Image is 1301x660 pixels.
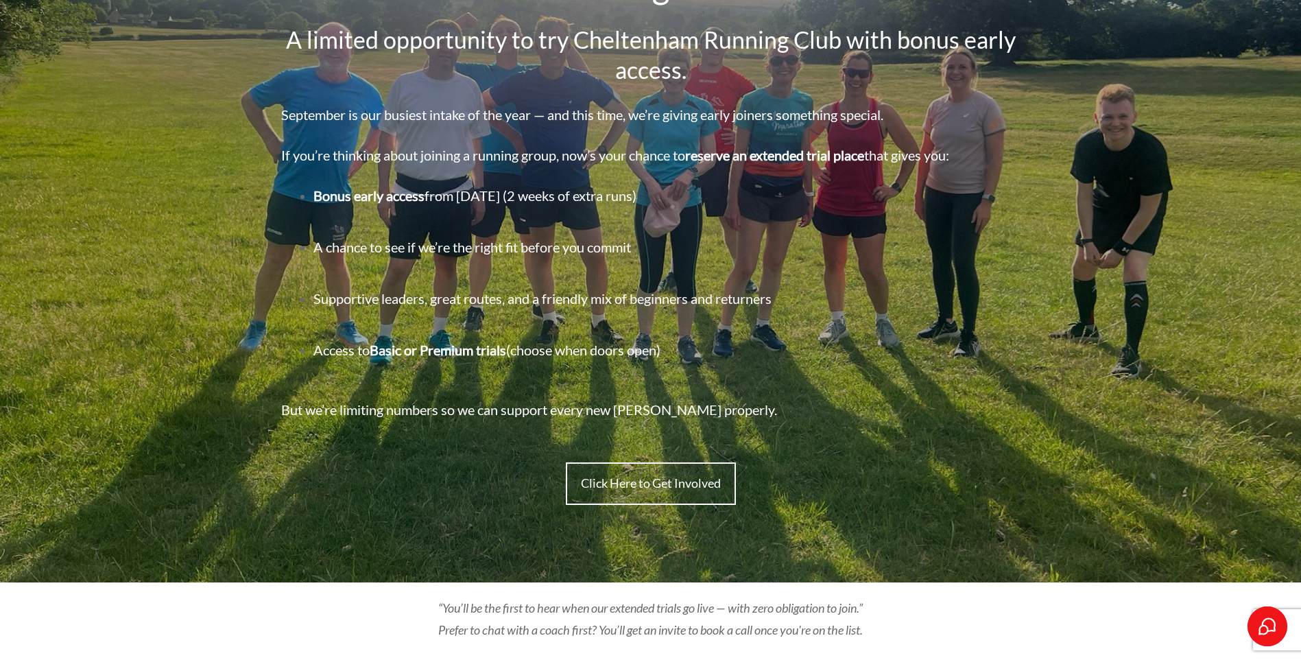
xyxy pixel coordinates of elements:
[313,338,1020,379] p: Access to (choose when doors open)
[438,622,863,637] em: Prefer to chat with a coach first? You’ll get an invite to book a call once you're on the list.
[281,398,1020,438] p: But we’re limiting numbers so we can support every new [PERSON_NAME] properly.
[313,187,425,204] strong: Bonus early access
[281,103,1020,143] p: September is our busiest intake of the year — and this time, we’re giving early joiners something...
[313,235,1020,276] p: A chance to see if we’re the right fit before you commit
[438,600,863,615] em: “You’ll be the first to hear when our extended trials go live — with zero obligation to join.”
[370,342,506,358] strong: Basic or Premium trials
[581,476,721,491] span: Click Here to Get Involved
[281,143,1020,184] p: If you’re thinking about joining a running group, now’s your chance to that gives you:
[286,25,1016,84] span: A limited opportunity to try Cheltenham Running Club with bonus early access.
[566,462,736,505] a: Click Here to Get Involved
[685,147,864,163] strong: reserve an extended trial place
[313,287,1020,327] p: Supportive leaders, great routes, and a friendly mix of beginners and returners
[313,184,1020,224] p: from [DATE] (2 weeks of extra runs)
